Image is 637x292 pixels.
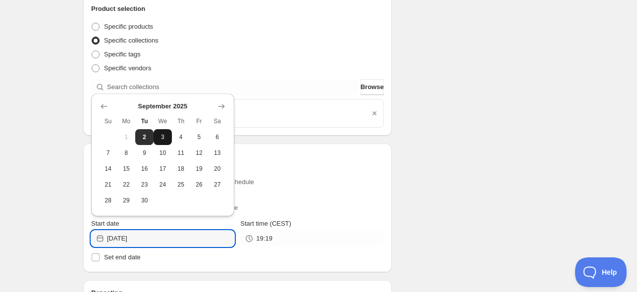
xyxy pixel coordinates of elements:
button: Monday September 1 2025 [117,129,136,145]
span: 19 [194,165,205,173]
th: Saturday [208,113,226,129]
span: Mo [121,117,132,125]
span: Tu [139,117,150,125]
span: Start date [91,220,119,227]
button: Show next month, October 2025 [214,99,228,113]
span: Browse [361,82,384,92]
span: Fr [194,117,205,125]
span: Start time (CEST) [240,220,291,227]
span: 5 [194,133,205,141]
h2: Product selection [91,4,384,14]
button: Thursday September 18 2025 [172,161,190,177]
button: Tuesday September 23 2025 [135,177,154,193]
button: Wednesday September 3 2025 [154,129,172,145]
span: 4 [176,133,186,141]
span: Sa [212,117,222,125]
span: Su [103,117,113,125]
th: Wednesday [154,113,172,129]
span: 22 [121,181,132,189]
th: Tuesday [135,113,154,129]
span: We [158,117,168,125]
span: Specific tags [104,50,141,58]
button: Monday September 29 2025 [117,193,136,208]
iframe: Toggle Customer Support [575,257,627,287]
span: Specific collections [104,37,159,44]
a: NOVINKY [123,108,362,118]
button: Sunday September 28 2025 [99,193,117,208]
span: 26 [194,181,205,189]
span: 18 [176,165,186,173]
span: 14 [103,165,113,173]
span: 28 [103,196,113,204]
button: Sunday September 21 2025 [99,177,117,193]
button: Wednesday September 10 2025 [154,145,172,161]
span: 9 [139,149,150,157]
button: Thursday September 4 2025 [172,129,190,145]
span: Th [176,117,186,125]
button: Monday September 8 2025 [117,145,136,161]
span: Specific products [104,23,153,30]
th: Sunday [99,113,117,129]
span: Specific vendors [104,64,151,72]
button: Monday September 22 2025 [117,177,136,193]
button: Saturday September 27 2025 [208,177,226,193]
span: 20 [212,165,222,173]
span: 23 [139,181,150,189]
button: Friday September 12 2025 [190,145,209,161]
span: 10 [158,149,168,157]
span: 15 [121,165,132,173]
button: Saturday September 20 2025 [208,161,226,177]
th: Monday [117,113,136,129]
button: Today Tuesday September 2 2025 [135,129,154,145]
button: Sunday September 14 2025 [99,161,117,177]
span: 24 [158,181,168,189]
span: 27 [212,181,222,189]
span: 1 [121,133,132,141]
button: Thursday September 25 2025 [172,177,190,193]
span: 25 [176,181,186,189]
button: Friday September 19 2025 [190,161,209,177]
button: Saturday September 13 2025 [208,145,226,161]
button: Friday September 5 2025 [190,129,209,145]
button: Monday September 15 2025 [117,161,136,177]
button: Thursday September 11 2025 [172,145,190,161]
button: Tuesday September 30 2025 [135,193,154,208]
input: Search collections [107,79,359,95]
button: Wednesday September 17 2025 [154,161,172,177]
span: 13 [212,149,222,157]
span: 8 [121,149,132,157]
button: Tuesday September 16 2025 [135,161,154,177]
span: 29 [121,196,132,204]
span: 17 [158,165,168,173]
button: Sunday September 7 2025 [99,145,117,161]
button: Tuesday September 9 2025 [135,145,154,161]
span: Set end date [104,253,141,261]
button: Show previous month, August 2025 [97,99,111,113]
span: 3 [158,133,168,141]
span: 2 [139,133,150,141]
h2: Active dates [91,151,384,161]
th: Friday [190,113,209,129]
span: 16 [139,165,150,173]
span: 11 [176,149,186,157]
button: Friday September 26 2025 [190,177,209,193]
span: 6 [212,133,222,141]
button: Browse [361,79,384,95]
button: Wednesday September 24 2025 [154,177,172,193]
span: 12 [194,149,205,157]
button: Saturday September 6 2025 [208,129,226,145]
span: 7 [103,149,113,157]
th: Thursday [172,113,190,129]
span: 21 [103,181,113,189]
span: 30 [139,196,150,204]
